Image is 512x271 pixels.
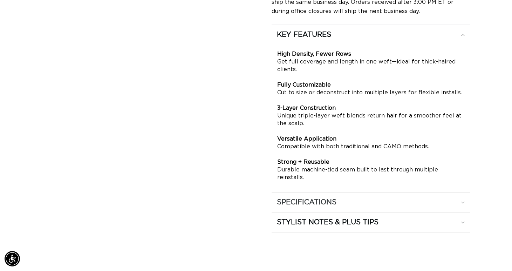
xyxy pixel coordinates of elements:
p: Get full coverage and length in one weft—ideal for thick-haired clients. Cut to size or deconstru... [277,50,464,181]
iframe: Chat Widget [477,237,512,271]
h2: KEY FEATURES [277,30,331,39]
summary: SPECIFICATIONS [272,192,470,212]
h2: STYLIST NOTES & PLUS TIPS [277,218,378,227]
div: Accessibility Menu [5,251,20,266]
strong: 3-Layer Construction [277,105,336,111]
strong: Strong + Reusable [277,159,329,165]
summary: STYLIST NOTES & PLUS TIPS [272,212,470,232]
h2: SPECIFICATIONS [277,198,336,207]
strong: Versatile Application [277,136,336,142]
strong: High Density, Fewer Rows [277,51,351,57]
summary: KEY FEATURES [272,25,470,45]
strong: Fully Customizable [277,82,331,88]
